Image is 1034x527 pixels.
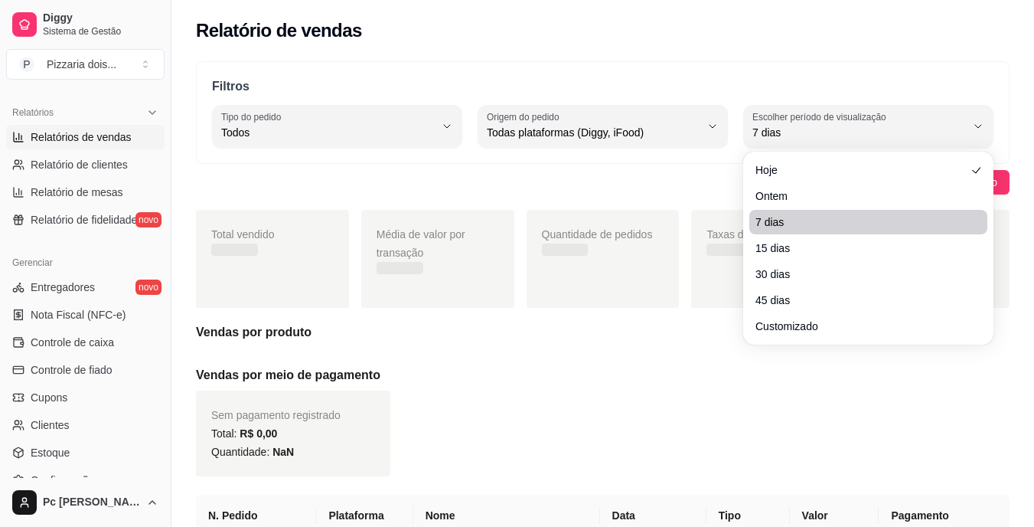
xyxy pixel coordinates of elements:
span: Todos [221,125,435,140]
span: Hoje [755,162,966,178]
span: 45 dias [755,293,966,308]
h5: Vendas por meio de pagamento [196,366,1010,385]
span: Customizado [755,319,966,334]
span: Controle de caixa [31,335,114,350]
span: Relatório de mesas [31,185,123,200]
label: Tipo do pedido [221,110,286,123]
h2: Relatório de vendas [196,18,362,43]
span: Quantidade de pedidos [542,228,653,241]
span: Todas plataformas (Diggy, iFood) [487,125,700,140]
span: Relatório de fidelidade [31,212,137,227]
label: Origem do pedido [487,110,564,123]
div: Pizzaria dois ... [47,57,116,72]
span: Relatórios [12,106,54,119]
span: Quantidade: [211,446,294,458]
span: Relatório de clientes [31,157,128,172]
span: Total vendido [211,228,275,241]
span: Entregadores [31,280,95,295]
span: 15 dias [755,241,966,256]
span: Pc [PERSON_NAME] [43,496,140,509]
span: 7 dias [752,125,966,140]
span: Relatórios de vendas [31,129,132,145]
span: Taxas de entrega [706,228,788,241]
span: Estoque [31,445,70,460]
p: Filtros [212,77,993,96]
span: Sem pagamento registrado [211,409,341,421]
label: Escolher período de visualização [752,110,891,123]
span: Configurações [31,473,99,488]
span: Total: [211,427,277,440]
span: Clientes [31,417,70,433]
div: Gerenciar [6,250,165,275]
span: Ontem [755,188,966,204]
span: 7 dias [755,214,966,230]
span: Sistema de Gestão [43,25,158,38]
span: Cupons [31,390,67,405]
span: Média de valor por transação [377,228,465,259]
span: Controle de fiado [31,362,113,378]
button: Select a team [6,49,165,80]
span: R$ 0,00 [240,427,277,440]
span: 30 dias [755,267,966,282]
span: Nota Fiscal (NFC-e) [31,307,126,322]
span: NaN [272,446,294,458]
span: Diggy [43,11,158,25]
span: P [19,57,34,72]
h5: Vendas por produto [196,323,1010,342]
